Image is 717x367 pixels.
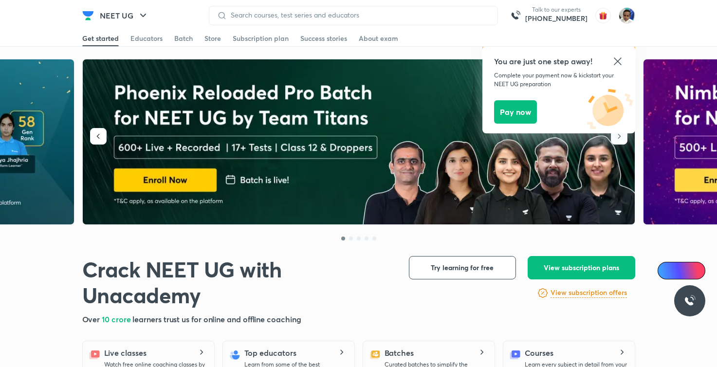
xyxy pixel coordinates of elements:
[82,34,119,43] div: Get started
[359,34,398,43] div: About exam
[525,6,588,14] p: Talk to our experts
[494,71,624,89] p: Complete your payment now & kickstart your NEET UG preparation
[204,31,221,46] a: Store
[244,347,296,359] h5: Top educators
[595,8,611,23] img: avatar
[431,263,494,273] span: Try learning for free
[104,347,147,359] h5: Live classes
[132,314,301,324] span: learners trust us for online and offline coaching
[94,6,155,25] button: NEET UG
[130,34,163,43] div: Educators
[82,314,102,324] span: Over
[494,100,537,124] button: Pay now
[174,31,193,46] a: Batch
[585,89,635,132] img: icon
[494,55,624,67] h5: You are just one step away!
[663,267,671,275] img: Icon
[174,34,193,43] div: Batch
[130,31,163,46] a: Educators
[82,31,119,46] a: Get started
[544,263,619,273] span: View subscription plans
[204,34,221,43] div: Store
[506,6,525,25] img: call-us
[619,7,635,24] img: Sonu Kumar
[658,262,705,279] a: Ai Doubts
[233,31,289,46] a: Subscription plan
[551,287,627,299] a: View subscription offers
[300,31,347,46] a: Success stories
[102,314,132,324] span: 10 crore
[409,256,516,279] button: Try learning for free
[227,11,490,19] input: Search courses, test series and educators
[82,10,94,21] img: Company Logo
[684,295,696,307] img: ttu
[82,256,393,308] h1: Crack NEET UG with Unacademy
[300,34,347,43] div: Success stories
[551,288,627,298] h6: View subscription offers
[525,347,553,359] h5: Courses
[385,347,414,359] h5: Batches
[233,34,289,43] div: Subscription plan
[674,267,699,275] span: Ai Doubts
[528,256,635,279] button: View subscription plans
[525,14,588,23] a: [PHONE_NUMBER]
[359,31,398,46] a: About exam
